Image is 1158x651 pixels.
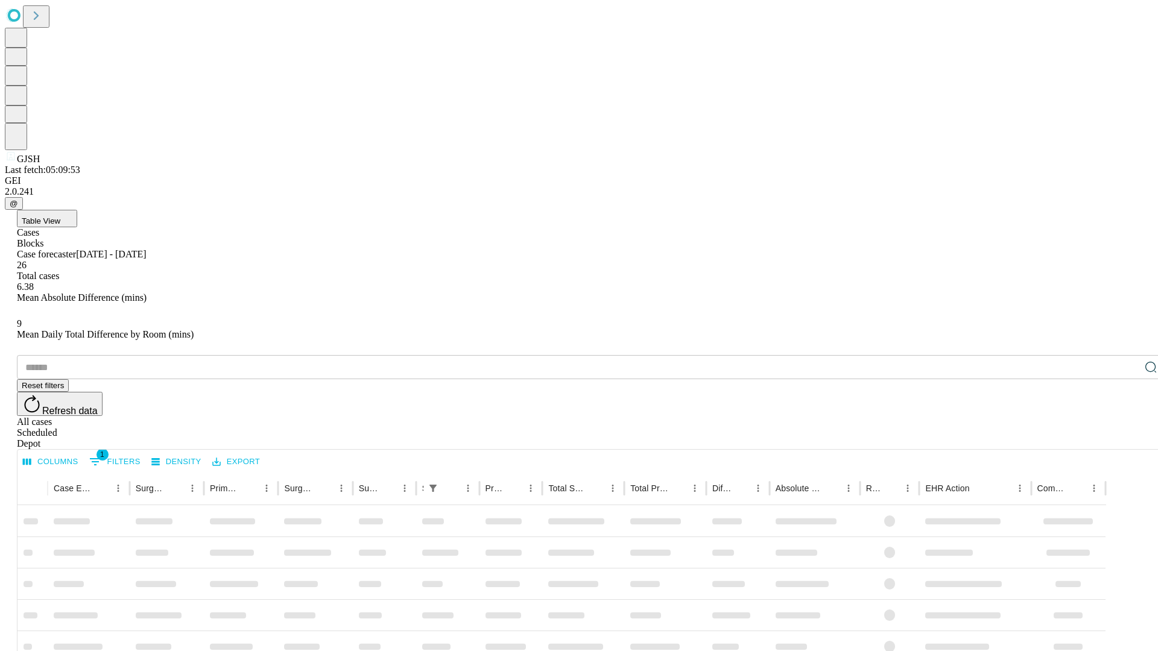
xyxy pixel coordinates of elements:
[54,483,92,493] div: Case Epic Id
[379,480,396,497] button: Sort
[333,480,350,497] button: Menu
[733,480,750,497] button: Sort
[396,480,413,497] button: Menu
[136,483,166,493] div: Surgeon Name
[17,154,40,164] span: GJSH
[17,379,69,392] button: Reset filters
[17,271,59,281] span: Total cases
[425,480,441,497] button: Show filters
[1011,480,1028,497] button: Menu
[712,483,732,493] div: Difference
[258,480,275,497] button: Menu
[840,480,857,497] button: Menu
[22,216,60,225] span: Table View
[17,392,103,416] button: Refresh data
[925,483,969,493] div: EHR Action
[776,483,822,493] div: Absolute Difference
[17,329,194,339] span: Mean Daily Total Difference by Room (mins)
[587,480,604,497] button: Sort
[460,480,476,497] button: Menu
[148,453,204,471] button: Density
[486,483,505,493] div: Predicted In Room Duration
[548,483,586,493] div: Total Scheduled Duration
[17,281,34,292] span: 6.38
[93,480,110,497] button: Sort
[241,480,258,497] button: Sort
[167,480,184,497] button: Sort
[866,483,882,493] div: Resolved in EHR
[443,480,460,497] button: Sort
[17,292,147,303] span: Mean Absolute Difference (mins)
[110,480,127,497] button: Menu
[20,453,81,471] button: Select columns
[76,249,146,259] span: [DATE] - [DATE]
[422,483,423,493] div: Scheduled In Room Duration
[184,480,201,497] button: Menu
[17,210,77,227] button: Table View
[971,480,988,497] button: Sort
[1037,483,1068,493] div: Comments
[5,175,1153,186] div: GEI
[42,406,98,416] span: Refresh data
[284,483,314,493] div: Surgery Name
[10,199,18,208] span: @
[630,483,668,493] div: Total Predicted Duration
[17,260,27,270] span: 26
[899,480,916,497] button: Menu
[17,318,22,329] span: 9
[823,480,840,497] button: Sort
[359,483,378,493] div: Surgery Date
[22,381,64,390] span: Reset filters
[96,448,109,461] span: 1
[750,480,767,497] button: Menu
[1069,480,1086,497] button: Sort
[209,453,263,471] button: Export
[316,480,333,497] button: Sort
[686,480,703,497] button: Menu
[604,480,621,497] button: Menu
[1086,480,1103,497] button: Menu
[5,165,80,175] span: Last fetch: 05:09:53
[5,186,1153,197] div: 2.0.241
[669,480,686,497] button: Sort
[522,480,539,497] button: Menu
[882,480,899,497] button: Sort
[86,452,144,471] button: Show filters
[505,480,522,497] button: Sort
[5,197,23,210] button: @
[425,480,441,497] div: 1 active filter
[17,249,76,259] span: Case forecaster
[210,483,240,493] div: Primary Service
